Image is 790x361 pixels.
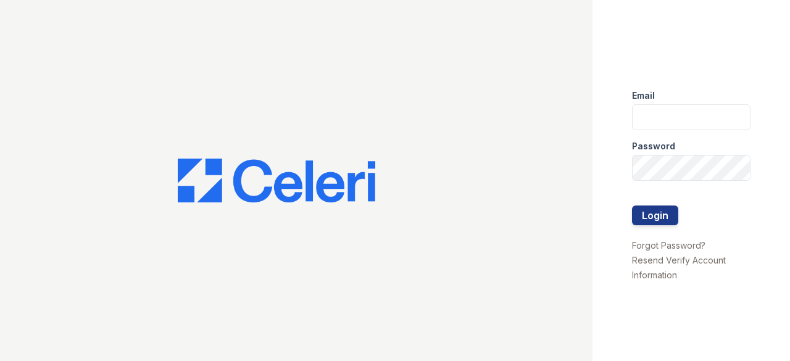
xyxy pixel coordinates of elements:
label: Email [632,89,655,102]
img: CE_Logo_Blue-a8612792a0a2168367f1c8372b55b34899dd931a85d93a1a3d3e32e68fde9ad4.png [178,159,375,203]
label: Password [632,140,675,152]
button: Login [632,205,678,225]
a: Forgot Password? [632,240,705,251]
a: Resend Verify Account Information [632,255,726,280]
